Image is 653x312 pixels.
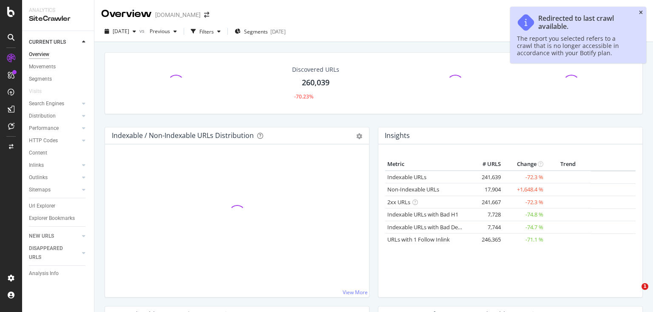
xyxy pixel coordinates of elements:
[29,149,88,157] a: Content
[29,50,49,59] div: Overview
[387,223,480,231] a: Indexable URLs with Bad Description
[469,208,503,221] td: 7,728
[29,38,79,47] a: CURRENT URLS
[503,171,545,183] td: -72.3 %
[29,99,79,108] a: Search Engines
[517,35,631,56] div: The report you selected refers to a crawl that is no longer accessible in accordance with your Bo...
[29,50,88,59] a: Overview
[29,214,88,223] a: Explorer Bookmarks
[29,7,87,14] div: Analytics
[29,161,44,170] div: Inlinks
[503,233,545,246] td: -71.1 %
[155,11,201,19] div: [DOMAIN_NAME]
[469,233,503,246] td: 246,365
[244,28,268,35] span: Segments
[385,130,410,141] h4: Insights
[29,75,52,84] div: Segments
[29,269,88,278] a: Analysis Info
[29,99,64,108] div: Search Engines
[29,202,88,211] a: Url Explorer
[538,14,631,31] div: Redirected to last crawl available.
[29,112,79,121] a: Distribution
[292,65,339,74] div: Discovered URLs
[469,196,503,208] td: 241,667
[545,158,591,171] th: Trend
[101,7,152,21] div: Overview
[29,244,72,262] div: DISAPPEARED URLS
[503,183,545,196] td: +1,648.4 %
[469,183,503,196] td: 17,904
[187,25,224,38] button: Filters
[385,158,469,171] th: Metric
[503,208,545,221] td: -74.8 %
[29,75,88,84] a: Segments
[356,133,362,139] div: gear
[343,289,368,296] a: View More
[469,158,503,171] th: # URLS
[387,236,450,243] a: URLs with 1 Follow Inlink
[113,28,129,35] span: 2025 Sep. 22nd
[29,149,47,157] div: Content
[387,198,410,206] a: 2xx URLs
[294,93,313,100] div: -70.23%
[29,136,58,145] div: HTTP Codes
[29,244,79,262] a: DISAPPEARED URLS
[387,211,458,218] a: Indexable URLs with Bad H1
[204,12,209,18] div: arrow-right-arrow-left
[29,124,59,133] div: Performance
[29,186,51,194] div: Sitemaps
[199,28,214,35] div: Filters
[29,202,55,211] div: Url Explorer
[29,62,88,71] a: Movements
[29,112,56,121] div: Distribution
[29,38,66,47] div: CURRENT URLS
[624,283,644,304] iframe: Intercom live chat
[231,25,289,38] button: Segments[DATE]
[29,173,48,182] div: Outlinks
[639,10,643,15] div: close toast
[503,196,545,208] td: -72.3 %
[29,124,79,133] a: Performance
[101,25,139,38] button: [DATE]
[29,269,59,278] div: Analysis Info
[642,283,648,290] span: 1
[29,161,79,170] a: Inlinks
[146,28,170,35] span: Previous
[469,221,503,233] td: 7,744
[29,214,75,223] div: Explorer Bookmarks
[387,173,426,181] a: Indexable URLs
[146,25,180,38] button: Previous
[29,186,79,194] a: Sitemaps
[503,158,545,171] th: Change
[29,14,87,24] div: SiteCrawler
[29,87,42,96] div: Visits
[29,87,50,96] a: Visits
[387,186,439,193] a: Non-Indexable URLs
[270,28,286,35] div: [DATE]
[469,171,503,183] td: 241,639
[29,136,79,145] a: HTTP Codes
[29,232,54,241] div: NEW URLS
[29,62,56,71] div: Movements
[29,173,79,182] a: Outlinks
[302,77,329,88] div: 260,039
[503,221,545,233] td: -74.7 %
[112,131,254,140] div: Indexable / Non-Indexable URLs Distribution
[29,232,79,241] a: NEW URLS
[139,27,146,34] span: vs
